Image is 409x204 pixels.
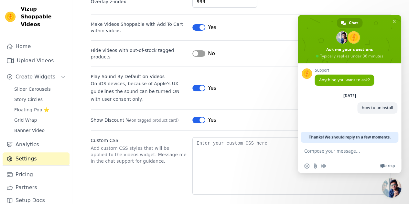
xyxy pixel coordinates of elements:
[10,105,70,114] a: Floating-Pop ⭐
[319,77,370,83] span: Anything you want to ask?
[321,163,326,168] span: Audio message
[16,73,55,81] span: Create Widgets
[10,126,70,135] a: Banner Video
[3,168,70,181] a: Pricing
[192,116,216,124] button: Yes
[91,137,188,144] label: Custom CSS
[337,18,362,28] a: Chat
[313,163,318,168] span: Send a file
[304,143,382,159] textarea: Compose your message...
[130,118,179,123] span: (on tagged product card)
[5,12,16,22] img: Vizup
[91,145,188,164] p: Add custom CSS styles that will be applied to the videos widget. Message me in the chat support f...
[3,40,70,53] a: Home
[192,50,215,57] button: No
[14,117,37,123] span: Grid Wrap
[14,86,51,92] span: Slider Carousels
[380,163,395,168] a: Crisp
[14,107,49,113] span: Floating-Pop ⭐
[382,178,401,198] a: Close chat
[21,5,67,28] span: Vizup Shoppable Videos
[391,18,397,25] span: Close chat
[315,68,374,73] span: Support
[3,152,70,165] a: Settings
[362,105,393,110] span: how to uninstall
[14,96,43,103] span: Story Circles
[91,81,179,102] span: On iOS devices, because of Apple's UX guidelines the sound can be turned ON with user consent only.
[91,21,188,34] label: Make Videos Shoppable with Add To Cart within videos
[192,24,216,31] button: Yes
[10,85,70,94] a: Slider Carousels
[304,163,309,168] span: Insert an emoji
[3,181,70,194] a: Partners
[91,73,188,80] div: Play Sound By Default on Videos
[208,116,216,124] span: Yes
[208,24,216,31] span: Yes
[385,163,395,168] span: Crisp
[10,116,70,125] a: Grid Wrap
[349,18,358,28] span: Chat
[3,54,70,67] a: Upload Videos
[208,50,215,57] span: No
[3,138,70,151] a: Analytics
[309,132,391,143] span: Thanks! We should reply in a few moments.
[208,84,216,92] span: Yes
[91,117,188,123] label: Show Discount %
[343,94,356,98] div: [DATE]
[3,70,70,83] button: Create Widgets
[14,127,45,134] span: Banner Video
[91,47,188,60] label: Hide videos with out-of-stock tagged products
[192,84,216,92] button: Yes
[10,95,70,104] a: Story Circles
